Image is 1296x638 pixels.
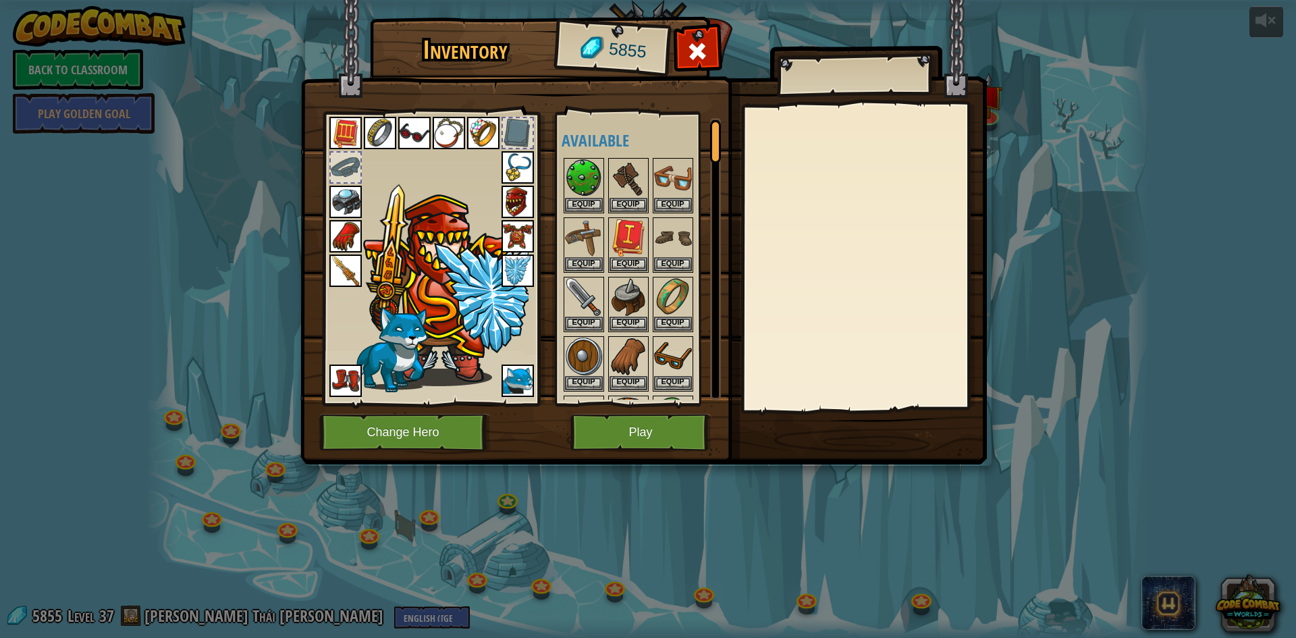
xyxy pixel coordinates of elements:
img: portrait.png [502,220,534,252]
img: portrait.png [329,220,362,252]
img: portrait.png [502,186,534,218]
img: deflector-male.png [363,190,529,386]
img: portrait.png [329,365,362,397]
img: portrait.png [329,117,362,149]
button: Equip [610,257,647,271]
button: Equip [654,198,692,212]
span: 5855 [607,37,647,64]
img: portrait.png [467,117,500,149]
button: Equip [610,198,647,212]
img: portrait.png [654,219,692,257]
img: portrait.png [565,338,603,375]
img: portrait.png [610,159,647,197]
button: Equip [610,317,647,331]
img: portrait.png [329,186,362,218]
img: portrait.png [610,219,647,257]
button: Equip [654,317,692,331]
img: portrait.png [610,278,647,316]
button: Play [570,414,711,451]
img: portrait.png [654,278,692,316]
img: portrait.png [654,338,692,375]
button: Equip [565,317,603,331]
img: portrait.png [565,159,603,197]
img: blue-fox-paper-doll.png [352,307,428,392]
img: portrait.png [502,151,534,184]
button: Equip [654,376,692,390]
button: Equip [610,376,647,390]
button: Equip [565,198,603,212]
img: portrait.png [610,397,647,435]
img: portrait.png [654,397,692,435]
img: portrait.png [565,278,603,316]
img: portrait.png [565,397,603,435]
img: portrait.png [565,219,603,257]
img: portrait.png [502,255,534,287]
h1: Inventory [379,36,551,64]
img: portrait.png [654,159,692,197]
img: portrait.png [610,338,647,375]
button: Change Hero [319,414,491,451]
button: Equip [565,257,603,271]
img: portrait.png [364,117,396,149]
img: portrait.png [502,365,534,397]
img: portrait.png [433,117,465,149]
img: portrait.png [398,117,431,149]
h4: Available [562,132,731,149]
button: Equip [565,376,603,390]
button: Equip [654,257,692,271]
img: portrait.png [329,255,362,287]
